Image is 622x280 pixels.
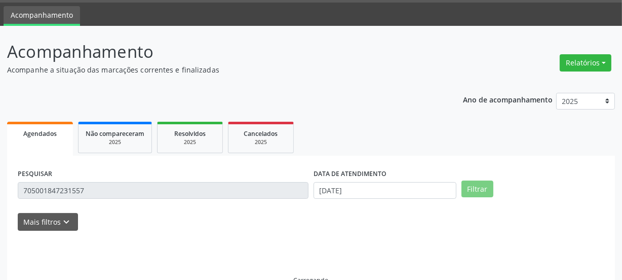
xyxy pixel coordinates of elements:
[165,138,215,146] div: 2025
[560,54,611,72] button: Relatórios
[314,166,386,182] label: DATA DE ATENDIMENTO
[18,166,52,182] label: PESQUISAR
[4,6,80,26] a: Acompanhamento
[314,182,456,199] input: Selecione um intervalo
[18,182,308,199] input: Nome, CNS
[86,138,144,146] div: 2025
[86,129,144,138] span: Não compareceram
[461,181,493,198] button: Filtrar
[61,217,72,228] i: keyboard_arrow_down
[7,64,433,75] p: Acompanhe a situação das marcações correntes e finalizadas
[18,213,78,231] button: Mais filtroskeyboard_arrow_down
[23,129,57,138] span: Agendados
[244,129,278,138] span: Cancelados
[463,93,553,106] p: Ano de acompanhamento
[236,138,286,146] div: 2025
[174,129,206,138] span: Resolvidos
[7,39,433,64] p: Acompanhamento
